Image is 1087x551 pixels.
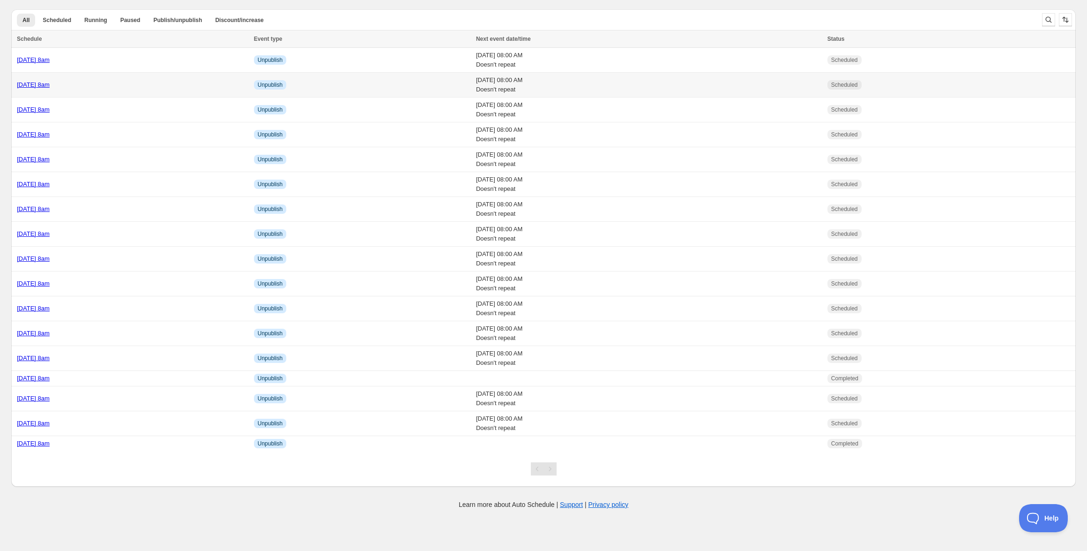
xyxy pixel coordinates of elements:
button: Search and filter results [1042,13,1055,26]
span: Unpublish [258,395,283,402]
a: [DATE] 8am [17,230,50,237]
span: Unpublish [258,305,283,312]
td: [DATE] 08:00 AM Doesn't repeat [473,346,825,371]
span: Unpublish [258,131,283,138]
span: Unpublish [258,106,283,113]
td: [DATE] 08:00 AM Doesn't repeat [473,197,825,222]
td: [DATE] 08:00 AM Doesn't repeat [473,247,825,272]
span: Scheduled [831,280,858,287]
span: Scheduled [831,230,858,238]
span: Unpublish [258,440,283,447]
span: Unpublish [258,375,283,382]
a: [DATE] 8am [17,330,50,337]
td: [DATE] 08:00 AM Doesn't repeat [473,296,825,321]
td: [DATE] 08:00 AM Doesn't repeat [473,321,825,346]
span: Discount/increase [215,16,263,24]
span: All [22,16,30,24]
span: Unpublish [258,255,283,263]
td: [DATE] 08:00 AM Doesn't repeat [473,147,825,172]
td: [DATE] 08:00 AM Doesn't repeat [473,122,825,147]
span: Scheduled [831,56,858,64]
span: Next event date/time [476,36,531,42]
span: Scheduled [831,156,858,163]
span: Publish/unpublish [153,16,202,24]
td: [DATE] 08:00 AM Doesn't repeat [473,73,825,98]
a: [DATE] 8am [17,205,50,212]
a: [DATE] 8am [17,56,50,63]
span: Unpublish [258,81,283,89]
td: [DATE] 08:00 AM Doesn't repeat [473,386,825,411]
span: Scheduled [831,355,858,362]
span: Unpublish [258,420,283,427]
span: Scheduled [831,106,858,113]
span: Unpublish [258,230,283,238]
span: Unpublish [258,355,283,362]
p: Learn more about Auto Schedule | | [459,500,628,509]
span: Unpublish [258,280,283,287]
span: Unpublish [258,56,283,64]
span: Running [84,16,107,24]
span: Scheduled [831,205,858,213]
a: [DATE] 8am [17,375,50,382]
span: Scheduled [831,81,858,89]
span: Scheduled [43,16,71,24]
nav: Pagination [531,462,557,476]
a: [DATE] 8am [17,280,50,287]
span: Scheduled [831,131,858,138]
td: [DATE] 08:00 AM Doesn't repeat [473,411,825,436]
td: [DATE] 08:00 AM Doesn't repeat [473,172,825,197]
span: Event type [254,36,283,42]
span: Scheduled [831,330,858,337]
td: [DATE] 08:00 AM Doesn't repeat [473,48,825,73]
span: Unpublish [258,330,283,337]
a: Privacy policy [588,501,629,508]
span: Scheduled [831,255,858,263]
td: [DATE] 08:00 AM Doesn't repeat [473,272,825,296]
a: [DATE] 8am [17,81,50,88]
span: Completed [831,440,858,447]
span: Scheduled [831,420,858,427]
a: [DATE] 8am [17,305,50,312]
iframe: Toggle Customer Support [1019,504,1068,532]
a: Support [560,501,583,508]
span: Paused [120,16,141,24]
td: [DATE] 08:00 AM Doesn't repeat [473,98,825,122]
span: Scheduled [831,305,858,312]
span: Scheduled [831,181,858,188]
span: Unpublish [258,205,283,213]
a: [DATE] 8am [17,156,50,163]
span: Unpublish [258,181,283,188]
span: Completed [831,375,858,382]
a: [DATE] 8am [17,440,50,447]
span: Schedule [17,36,42,42]
td: [DATE] 08:00 AM Doesn't repeat [473,222,825,247]
a: [DATE] 8am [17,255,50,262]
a: [DATE] 8am [17,420,50,427]
span: Unpublish [258,156,283,163]
a: [DATE] 8am [17,181,50,188]
span: Scheduled [831,395,858,402]
a: [DATE] 8am [17,131,50,138]
a: [DATE] 8am [17,395,50,402]
button: Sort the results [1059,13,1072,26]
span: Status [827,36,845,42]
a: [DATE] 8am [17,106,50,113]
a: [DATE] 8am [17,355,50,362]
